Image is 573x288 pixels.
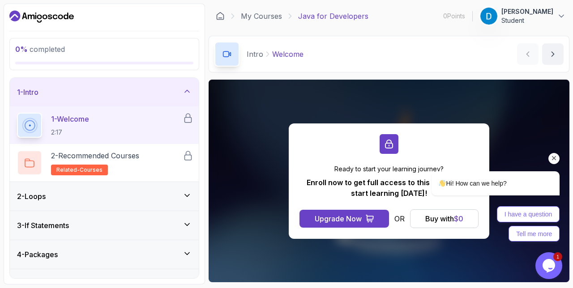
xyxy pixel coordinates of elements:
a: Dashboard [9,9,74,24]
button: previous content [517,43,539,65]
h3: 1 - Intro [17,87,38,97]
p: 1 - Welcome [51,114,89,124]
a: My Courses [241,11,282,21]
p: 2:17 [51,128,89,137]
button: 1-Intro [10,78,199,106]
a: Dashboard [216,12,225,21]
button: 4-Packages [10,240,199,269]
p: [PERSON_NAME] [501,7,553,16]
p: Welcome [272,49,304,59]
img: user profile image [480,8,497,25]
iframe: chat widget [403,90,564,248]
button: user profile image[PERSON_NAME]Student [480,7,566,25]
button: 2-Recommended Coursesrelated-courses [17,150,192,175]
p: Intro [247,49,263,59]
button: 2-Loops [10,182,199,211]
span: 0 % [15,45,28,54]
p: OR [394,213,405,224]
h3: 2 - Loops [17,191,46,202]
span: related-courses [56,166,103,174]
div: Upgrade Now [315,213,362,224]
h3: 3 - If Statements [17,220,69,231]
h3: 4 - Packages [17,249,58,260]
iframe: chat widget [535,252,564,279]
p: Enroll now to get full access to this course and start learning [DATE]! [299,177,479,199]
p: Student [501,16,553,25]
button: next content [542,43,564,65]
button: Upgrade Now [299,210,389,228]
button: 3-If Statements [10,211,199,240]
span: completed [15,45,65,54]
p: 2 - Recommended Courses [51,150,139,161]
p: Java for Developers [298,11,368,21]
p: Ready to start your learning journey? [299,165,479,174]
p: 0 Points [443,12,465,21]
button: 1-Welcome2:17 [17,113,192,138]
